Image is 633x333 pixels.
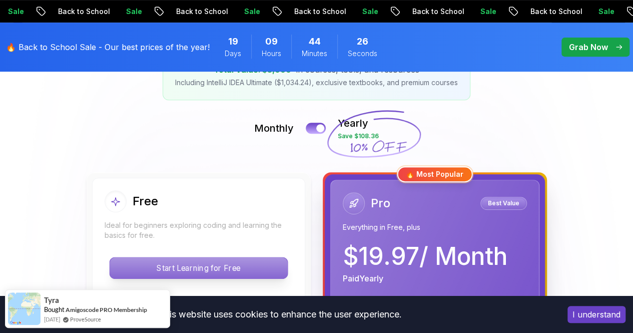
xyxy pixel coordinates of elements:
p: Ideal for beginners exploring coding and learning the basics for free. [105,220,293,240]
p: Best Value [482,198,525,208]
p: Sale [471,7,503,17]
p: Start Learning for Free [110,257,287,278]
span: 26 Seconds [357,35,368,49]
p: Sale [117,7,149,17]
span: 9 Hours [265,35,278,49]
p: Back to School [167,7,235,17]
span: 44 Minutes [309,35,321,49]
p: Grab Now [569,41,608,53]
span: Seconds [348,49,377,59]
span: Tyra [44,296,59,304]
a: Start Learning for Free [105,263,293,273]
a: ProveSource [70,315,101,323]
div: This website uses cookies to enhance the user experience. [8,303,552,325]
p: Paid Yearly [343,272,383,284]
span: Days [225,49,241,59]
p: 🔥 Back to School Sale - Our best prices of the year! [6,41,210,53]
button: Accept cookies [567,306,625,323]
span: 19 Days [228,35,238,49]
p: Back to School [403,7,471,17]
span: Hours [262,49,281,59]
a: Amigoscode PRO Membership [66,306,147,313]
p: Monthly [254,121,294,135]
span: Minutes [302,49,327,59]
h2: Pro [371,195,390,211]
p: Including IntelliJ IDEA Ultimate ($1,034.24), exclusive textbooks, and premium courses [175,78,458,88]
p: Sale [353,7,385,17]
p: Back to School [521,7,589,17]
p: Back to School [49,7,117,17]
span: [DATE] [44,315,60,323]
h2: Free [133,193,158,209]
p: Everything in Free, plus [343,222,527,232]
span: Bought [44,305,65,313]
p: Back to School [285,7,353,17]
p: $ 19.97 / Month [343,244,507,268]
p: Sale [235,7,267,17]
img: provesource social proof notification image [8,292,41,325]
p: Sale [589,7,621,17]
button: Start Learning for Free [109,257,288,279]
